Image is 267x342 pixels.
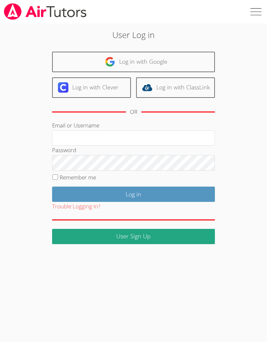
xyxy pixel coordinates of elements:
button: Trouble Logging In? [52,202,100,211]
h2: User Log in [37,29,230,41]
img: google-logo-50288ca7cdecda66e5e0955fdab243c47b7ad437acaf1139b6f446037453330a.svg [105,57,115,67]
img: classlink-logo-d6bb404cc1216ec64c9a2012d9dc4662098be43eaf13dc465df04b49fa7ab582.svg [142,82,152,93]
div: OR [130,107,137,117]
img: clever-logo-6eab21bc6e7a338710f1a6ff85c0baf02591cd810cc4098c63d3a4b26e2feb20.svg [58,82,68,93]
input: Log in [52,187,215,202]
a: Log in with ClassLink [136,77,215,98]
img: airtutors_banner-c4298cdbf04f3fff15de1276eac7730deb9818008684d7c2e4769d2f7ddbe033.png [3,3,87,20]
label: Remember me [60,174,96,181]
label: Email or Username [52,122,99,129]
a: User Sign Up [52,229,215,244]
label: Password [52,146,76,154]
a: Log in with Clever [52,77,131,98]
a: Log in with Google [52,52,215,72]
